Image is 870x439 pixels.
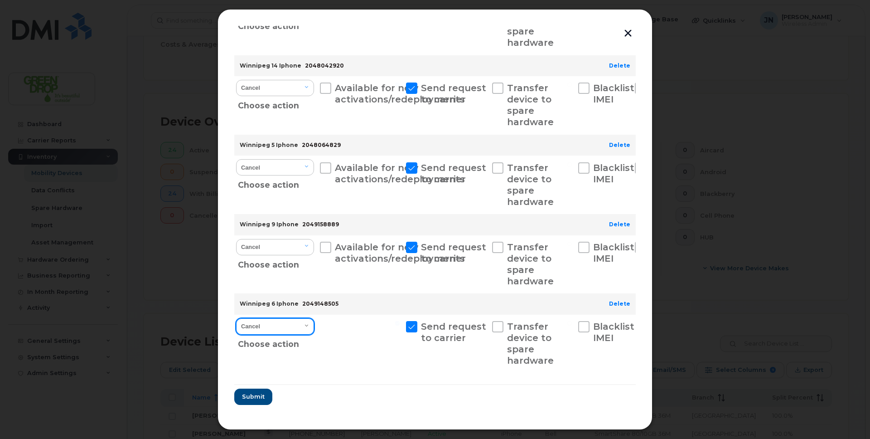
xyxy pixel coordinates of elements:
span: 2049158889 [302,221,339,228]
input: Transfer device to spare hardware [481,83,486,87]
span: 2048064829 [302,141,341,148]
input: Available for new activations/redeployments [309,162,314,167]
input: Send request to carrier [395,162,400,167]
strong: Winnipeg 6 Iphone [240,300,299,307]
span: Send request to carrier [421,321,486,343]
input: Send request to carrier [395,242,400,246]
input: Blacklist IMEI [567,83,572,87]
input: Transfer device to spare hardware [481,321,486,326]
input: Send request to carrier [395,83,400,87]
span: Send request to carrier [421,162,486,185]
input: New Username [624,83,628,87]
input: Transfer device to spare hardware [481,162,486,167]
span: Transfer device to spare hardware [507,242,554,287]
span: Available for new activations/redeployments [335,162,465,185]
span: Available for new activations/redeployments [335,242,465,264]
strong: Winnipeg 9 Iphone [240,221,299,228]
span: Blacklist IMEI [593,242,634,264]
span: Blacklist IMEI [593,162,634,185]
input: Blacklist IMEI [567,242,572,246]
div: Choose action [238,95,314,112]
span: Transfer device to spare hardware [507,162,554,207]
a: Delete [609,141,630,148]
div: Choose action [238,175,314,192]
span: Transfer device to spare hardware [507,321,554,366]
span: Transfer device to spare hardware [507,3,554,48]
span: Send request to carrier [421,83,486,105]
span: 2048042920 [305,62,344,69]
input: Blacklist IMEI [567,162,572,167]
div: Choose action [238,254,314,272]
input: Available for new activations/redeployments [309,242,314,246]
span: Submit [242,392,265,401]
input: New Username [624,242,628,246]
span: Send request to carrier [421,242,486,264]
input: Send request to carrier [395,321,400,326]
a: Delete [609,221,630,228]
strong: Winnipeg 14 Iphone [240,62,301,69]
a: Delete [609,62,630,69]
span: Transfer device to spare hardware [507,83,554,127]
span: 2049148505 [302,300,338,307]
strong: Winnipeg 5 Iphone [240,141,298,148]
span: Available for new activations/redeployments [335,83,465,105]
a: Delete [609,300,630,307]
input: Available for new activations/redeployments [309,83,314,87]
input: Transfer device to spare hardware [481,242,486,246]
input: Blacklist IMEI [567,321,572,326]
input: New Username [624,162,628,167]
button: Submit [234,389,272,405]
div: Choose action [238,334,314,351]
span: Blacklist IMEI [593,83,634,105]
span: Blacklist IMEI [593,321,634,343]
